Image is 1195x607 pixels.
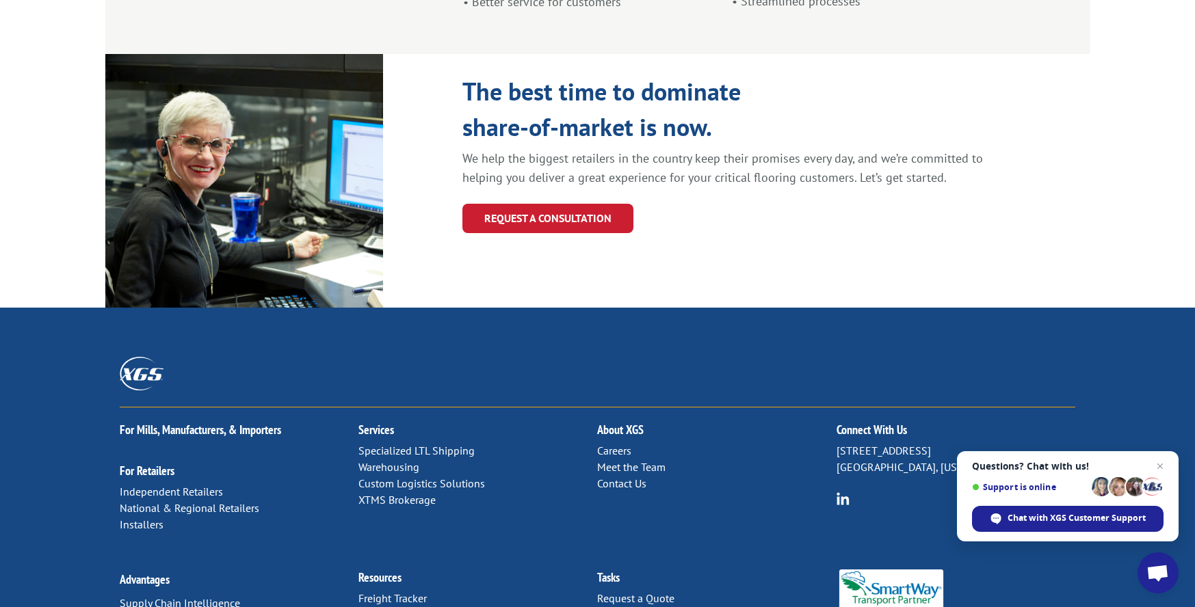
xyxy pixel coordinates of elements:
img: XGS_Expert_Consultant [105,54,383,308]
a: Contact Us [597,476,646,490]
div: Open chat [1138,552,1179,593]
a: About XGS [597,422,644,437]
a: For Mills, Manufacturers, & Importers [120,422,281,437]
a: For Retailers [120,463,174,478]
div: Chat with XGS Customer Support [972,506,1164,532]
span: Chat with XGS Customer Support [1008,512,1146,524]
h1: The best time to dominate [462,77,928,113]
a: Meet the Team [597,460,666,474]
a: Custom Logistics Solutions [358,476,485,490]
a: Advantages [120,571,170,587]
span: Close chat [1152,458,1168,474]
a: National & Regional Retailers [120,501,259,515]
span: Support is online [972,482,1087,492]
a: Careers [597,444,631,457]
a: Independent Retailers [120,485,223,498]
a: Resources [358,569,402,585]
p: We help the biggest retailers in the country keep their promises every day, and we’re committed t... [462,149,1003,187]
a: Warehousing [358,460,419,474]
a: REQUEST A CONSULTATION [462,204,633,233]
img: group-6 [837,492,850,505]
a: Freight Tracker [358,591,427,605]
a: XTMS Brokerage [358,493,436,507]
h2: Connect With Us [837,424,1075,443]
a: Installers [120,517,163,531]
p: [STREET_ADDRESS] [GEOGRAPHIC_DATA], [US_STATE] 37421 [837,443,1075,476]
a: Request a Quote [597,591,674,605]
a: Specialized LTL Shipping [358,444,475,457]
h2: Tasks [597,571,836,591]
img: XGS_Logos_ALL_2024_All_White [120,357,163,390]
span: Questions? Chat with us! [972,461,1164,472]
h1: share-of-market is now. [462,113,928,148]
a: Services [358,422,394,437]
